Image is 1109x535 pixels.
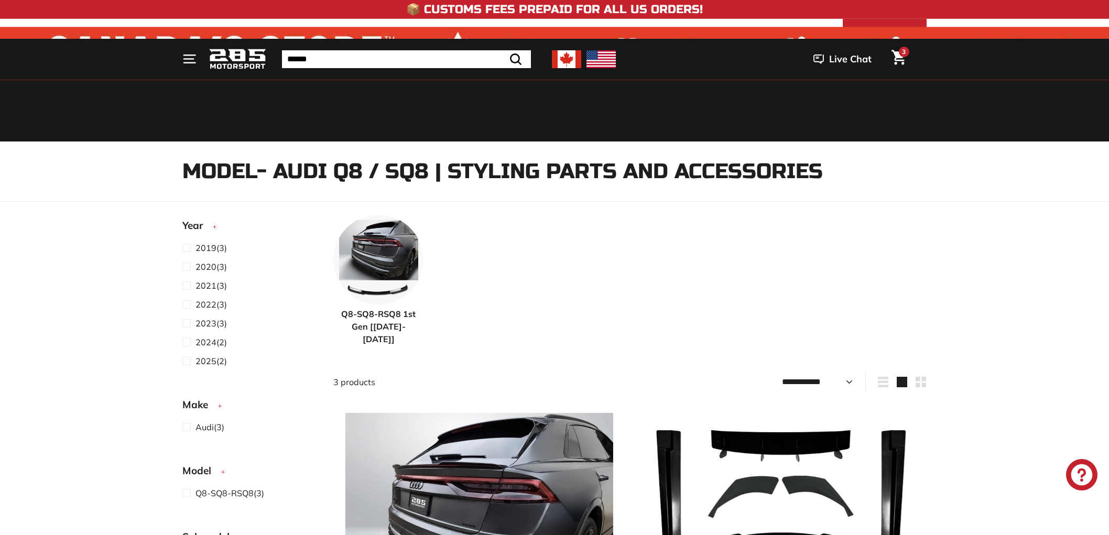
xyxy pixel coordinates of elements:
[902,48,906,56] span: 3
[182,397,216,412] span: Make
[1063,459,1101,493] inbox-online-store-chat: Shopify online store chat
[333,308,423,345] span: Q8-SQ8-RSQ8 1st Gen [[DATE]-[DATE]]
[195,299,216,310] span: 2022
[195,260,227,273] span: (3)
[195,487,264,499] span: (3)
[182,463,219,478] span: Model
[333,215,423,345] a: Q8-SQ8-RSQ8 1st Gen [[DATE]-[DATE]]
[195,336,227,348] span: (2)
[182,394,317,420] button: Make
[195,317,227,330] span: (3)
[182,460,317,486] button: Model
[195,280,216,291] span: 2021
[195,421,224,433] span: (3)
[195,422,214,432] span: Audi
[195,298,227,311] span: (3)
[282,50,531,68] input: Search
[195,243,216,253] span: 2019
[195,279,227,292] span: (3)
[406,3,703,16] h4: 📦 Customs Fees Prepaid for All US Orders!
[195,488,254,498] span: Q8-SQ8-RSQ8
[195,355,227,367] span: (2)
[800,46,885,72] button: Live Chat
[182,160,927,183] h1: Model- Audi Q8 / SQ8 | Styling Parts and Accessories
[195,318,216,329] span: 2023
[195,356,216,366] span: 2025
[195,261,216,272] span: 2020
[829,52,872,66] span: Live Chat
[209,47,266,72] img: Logo_285_Motorsport_areodynamics_components
[333,376,630,388] div: 3 products
[885,41,912,77] a: Cart
[182,218,211,233] span: Year
[195,337,216,347] span: 2024
[182,215,317,241] button: Year
[195,242,227,254] span: (3)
